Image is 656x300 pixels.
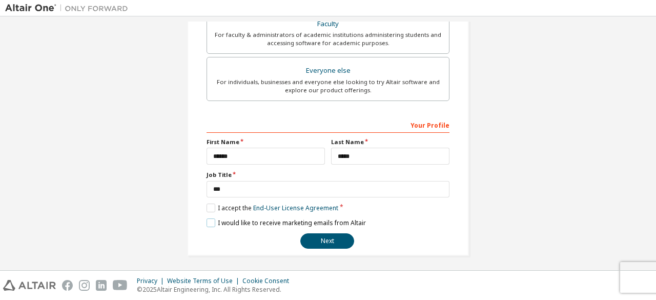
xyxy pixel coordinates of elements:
[3,280,56,291] img: altair_logo.svg
[137,285,295,294] p: © 2025 Altair Engineering, Inc. All Rights Reserved.
[207,116,449,133] div: Your Profile
[213,64,443,78] div: Everyone else
[167,277,242,285] div: Website Terms of Use
[62,280,73,291] img: facebook.svg
[207,204,338,212] label: I accept the
[137,277,167,285] div: Privacy
[253,204,338,212] a: End-User License Agreement
[207,218,366,227] label: I would like to receive marketing emails from Altair
[242,277,295,285] div: Cookie Consent
[207,171,449,179] label: Job Title
[213,31,443,47] div: For faculty & administrators of academic institutions administering students and accessing softwa...
[5,3,133,13] img: Altair One
[113,280,128,291] img: youtube.svg
[79,280,90,291] img: instagram.svg
[213,17,443,31] div: Faculty
[300,233,354,249] button: Next
[331,138,449,146] label: Last Name
[207,138,325,146] label: First Name
[213,78,443,94] div: For individuals, businesses and everyone else looking to try Altair software and explore our prod...
[96,280,107,291] img: linkedin.svg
